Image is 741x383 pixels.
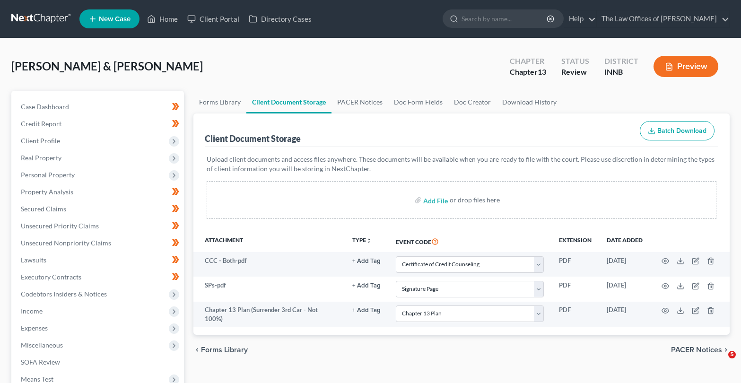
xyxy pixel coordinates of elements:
button: + Add Tag [352,307,381,313]
th: Attachment [193,230,345,252]
span: Means Test [21,375,53,383]
button: + Add Tag [352,283,381,289]
span: SOFA Review [21,358,60,366]
a: Doc Creator [448,91,497,113]
span: Forms Library [201,346,248,354]
span: PACER Notices [671,346,722,354]
div: Chapter [510,56,546,67]
a: + Add Tag [352,305,381,314]
span: Batch Download [657,127,706,135]
a: Executory Contracts [13,269,184,286]
p: Upload client documents and access files anywhere. These documents will be available when you are... [207,155,716,174]
td: [DATE] [599,277,650,301]
span: Unsecured Nonpriority Claims [21,239,111,247]
div: Chapter [510,67,546,78]
span: Credit Report [21,120,61,128]
span: Client Profile [21,137,60,145]
button: Preview [654,56,718,77]
a: PACER Notices [331,91,388,113]
a: Doc Form Fields [388,91,448,113]
a: Case Dashboard [13,98,184,115]
a: Property Analysis [13,183,184,200]
span: Codebtors Insiders & Notices [21,290,107,298]
a: Download History [497,91,562,113]
input: Search by name... [462,10,548,27]
span: Personal Property [21,171,75,179]
a: + Add Tag [352,281,381,290]
a: SOFA Review [13,354,184,371]
a: Client Portal [183,10,244,27]
button: PACER Notices chevron_right [671,346,730,354]
a: + Add Tag [352,256,381,265]
span: Secured Claims [21,205,66,213]
td: PDF [551,252,599,277]
a: Secured Claims [13,200,184,218]
span: Expenses [21,324,48,332]
span: Income [21,307,43,315]
a: Home [142,10,183,27]
a: The Law Offices of [PERSON_NAME] [597,10,729,27]
div: District [604,56,638,67]
a: Lawsuits [13,252,184,269]
button: TYPEunfold_more [352,237,372,244]
a: Directory Cases [244,10,316,27]
th: Event Code [388,230,551,252]
div: Review [561,67,589,78]
span: 13 [538,67,546,76]
a: Unsecured Priority Claims [13,218,184,235]
i: chevron_left [193,346,201,354]
a: Unsecured Nonpriority Claims [13,235,184,252]
span: Property Analysis [21,188,73,196]
div: Client Document Storage [205,133,301,144]
span: Case Dashboard [21,103,69,111]
span: Real Property [21,154,61,162]
div: or drop files here [450,195,500,205]
span: Unsecured Priority Claims [21,222,99,230]
td: Chapter 13 Plan (Surrender 3rd Car - Not 100%) [193,302,345,328]
button: Batch Download [640,121,715,141]
button: + Add Tag [352,258,381,264]
td: [DATE] [599,302,650,328]
a: Credit Report [13,115,184,132]
div: Status [561,56,589,67]
span: 5 [728,351,736,358]
td: PDF [551,302,599,328]
i: unfold_more [366,238,372,244]
span: Lawsuits [21,256,46,264]
span: Executory Contracts [21,273,81,281]
span: New Case [99,16,131,23]
div: INNB [604,67,638,78]
iframe: Intercom live chat [709,351,732,374]
a: Forms Library [193,91,246,113]
td: CCC - Both-pdf [193,252,345,277]
a: Help [564,10,596,27]
td: PDF [551,277,599,301]
td: [DATE] [599,252,650,277]
i: chevron_right [722,346,730,354]
span: Miscellaneous [21,341,63,349]
button: chevron_left Forms Library [193,346,248,354]
td: SPs-pdf [193,277,345,301]
span: [PERSON_NAME] & [PERSON_NAME] [11,59,203,73]
a: Client Document Storage [246,91,331,113]
th: Date added [599,230,650,252]
th: Extension [551,230,599,252]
